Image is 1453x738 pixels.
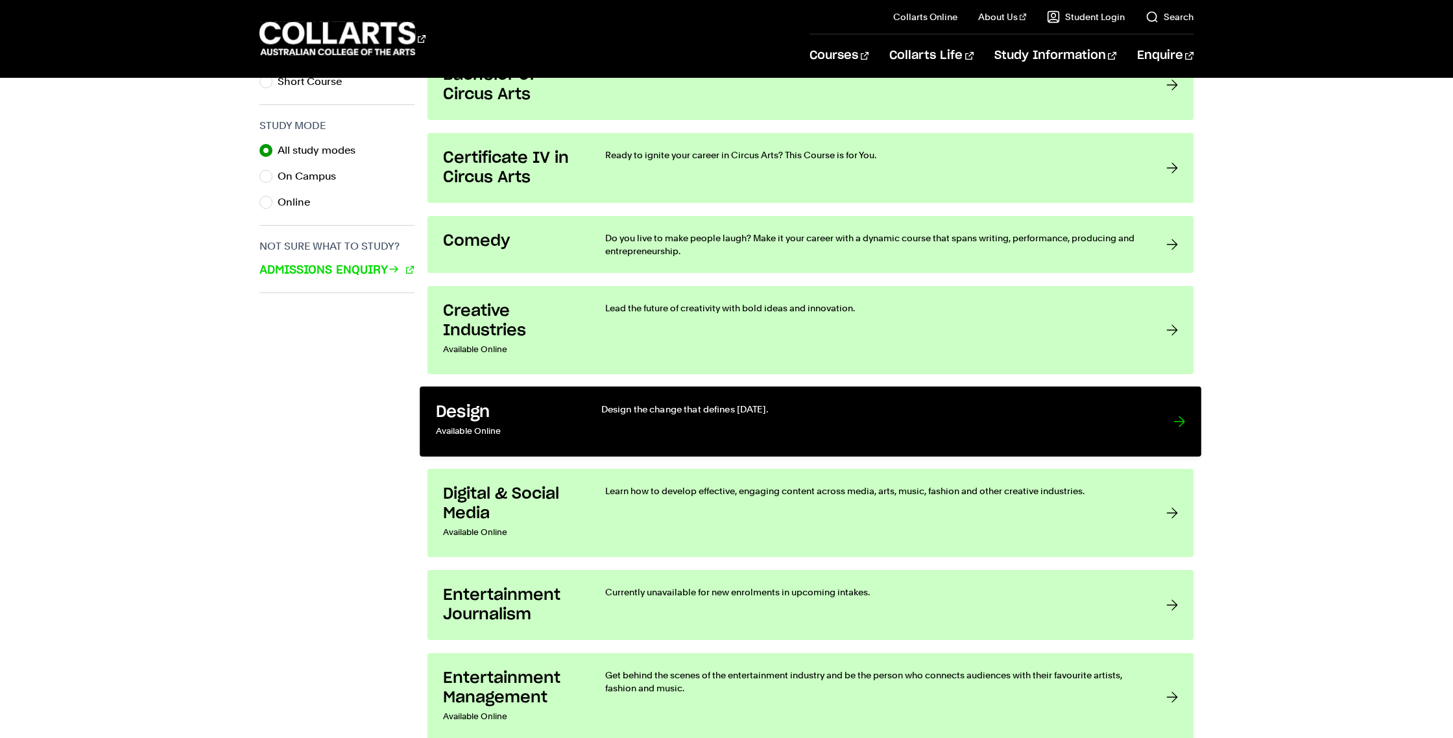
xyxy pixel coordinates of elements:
[443,708,579,726] p: Available Online
[443,669,579,708] h3: Entertainment Management
[994,34,1116,77] a: Study Information
[278,73,352,91] label: Short Course
[259,262,414,279] a: Admissions Enquiry
[420,387,1201,457] a: Design Available Online Design the change that defines [DATE].
[278,193,320,211] label: Online
[443,302,579,340] h3: Creative Industries
[443,340,579,359] p: Available Online
[605,484,1140,497] p: Learn how to develop effective, engaging content across media, arts, music, fashion and other cre...
[427,286,1194,374] a: Creative Industries Available Online Lead the future of creativity with bold ideas and innovation.
[443,149,579,187] h3: Certificate IV in Circus Arts
[1146,10,1194,23] a: Search
[605,586,1140,599] p: Currently unavailable for new enrolments in upcoming intakes.
[436,403,575,423] h3: Design
[889,34,973,77] a: Collarts Life
[259,20,426,57] div: Go to homepage
[443,65,579,104] h3: Bachelor of Circus Arts
[605,302,1140,315] p: Lead the future of creativity with bold ideas and innovation.
[427,133,1194,203] a: Certificate IV in Circus Arts Ready to ignite your career in Circus Arts? This Course is for You.
[1137,34,1194,77] a: Enquire
[427,570,1194,640] a: Entertainment Journalism Currently unavailable for new enrolments in upcoming intakes.
[810,34,869,77] a: Courses
[427,216,1194,273] a: Comedy Do you live to make people laugh? Make it your career with a dynamic course that spans wri...
[443,484,579,523] h3: Digital & Social Media
[427,50,1194,120] a: Bachelor of Circus Arts Ready to step Into the Spotlight of Contemporary Circus Arts? This Course...
[278,167,346,185] label: On Campus
[605,149,1140,161] p: Ready to ignite your career in Circus Arts? This Course is for You.
[443,232,579,251] h3: Comedy
[259,118,414,134] h3: Study Mode
[1047,10,1125,23] a: Student Login
[436,422,575,441] p: Available Online
[605,669,1140,695] p: Get behind the scenes of the entertainment industry and be the person who connects audiences with...
[978,10,1026,23] a: About Us
[427,469,1194,557] a: Digital & Social Media Available Online Learn how to develop effective, engaging content across m...
[605,232,1140,257] p: Do you live to make people laugh? Make it your career with a dynamic course that spans writing, p...
[259,239,414,254] h3: Not sure what to study?
[893,10,957,23] a: Collarts Online
[443,586,579,625] h3: Entertainment Journalism
[278,141,366,160] label: All study modes
[443,523,579,542] p: Available Online
[601,403,1147,416] p: Design the change that defines [DATE].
